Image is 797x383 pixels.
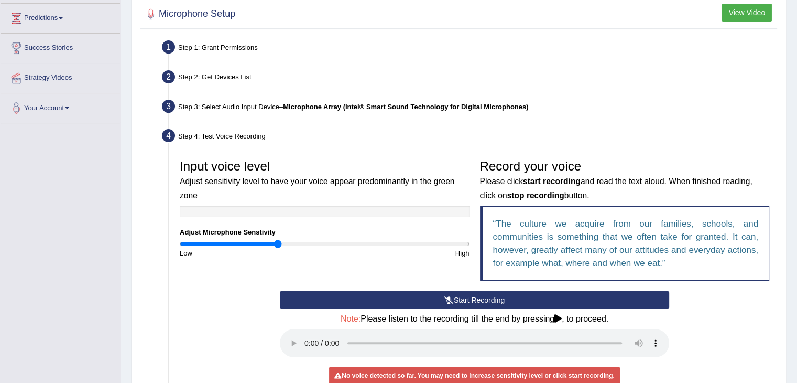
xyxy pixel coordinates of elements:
h4: Please listen to the recording till the end by pressing , to proceed. [280,314,669,324]
b: Microphone Array (Intel® Smart Sound Technology for Digital Microphones) [283,103,528,111]
div: Step 3: Select Audio Input Device [157,97,781,120]
label: Adjust Microphone Senstivity [180,227,276,237]
button: View Video [722,4,772,22]
button: Start Recording [280,291,669,309]
a: Success Stories [1,34,120,60]
b: start recording [523,177,581,186]
div: Step 4: Test Voice Recording [157,126,781,149]
a: Strategy Videos [1,63,120,90]
b: stop recording [507,191,564,200]
q: The culture we acquire from our families, schools, and communities is something that we often tak... [493,219,759,268]
small: Adjust sensitivity level to have your voice appear predominantly in the green zone [180,177,454,199]
h2: Microphone Setup [143,6,235,22]
div: Step 1: Grant Permissions [157,37,781,60]
h3: Record your voice [480,159,770,201]
small: Please click and read the text aloud. When finished reading, click on button. [480,177,752,199]
div: Step 2: Get Devices List [157,67,781,90]
a: Predictions [1,4,120,30]
div: Low [174,248,324,258]
div: High [324,248,474,258]
span: Note: [341,314,361,323]
span: – [279,103,528,111]
a: Your Account [1,93,120,120]
h3: Input voice level [180,159,470,201]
